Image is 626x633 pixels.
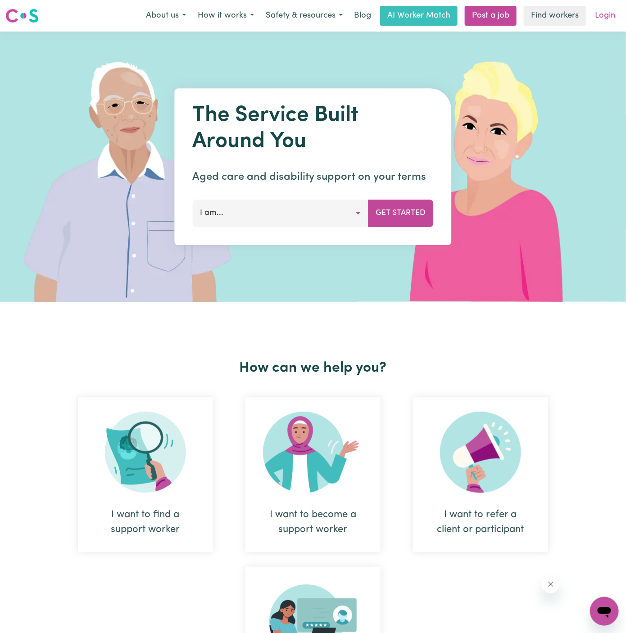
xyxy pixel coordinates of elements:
[78,397,213,552] div: I want to find a support worker
[380,6,458,26] a: AI Worker Match
[193,200,369,227] button: I am...
[193,103,434,155] h1: The Service Built Around You
[193,169,434,185] p: Aged care and disability support on your terms
[465,6,517,26] a: Post a job
[368,200,434,227] button: Get Started
[105,412,186,493] img: Search
[349,6,377,26] a: Blog
[542,575,560,593] iframe: Close message
[440,412,521,493] img: Refer
[590,597,619,626] iframe: Button to launch messaging window
[260,6,349,25] button: Safety & resources
[435,507,526,537] div: I want to refer a client or participant
[5,6,54,14] span: Need any help?
[267,507,359,537] div: I want to become a support worker
[100,507,191,537] div: I want to find a support worker
[192,6,260,25] button: How it works
[5,8,39,24] img: Careseekers logo
[263,412,363,493] img: Become Worker
[590,6,621,26] a: Login
[524,6,586,26] a: Find workers
[5,5,39,26] a: Careseekers logo
[62,360,564,377] h2: How can we help you?
[140,6,192,25] button: About us
[413,397,548,552] div: I want to refer a client or participant
[245,397,381,552] div: I want to become a support worker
